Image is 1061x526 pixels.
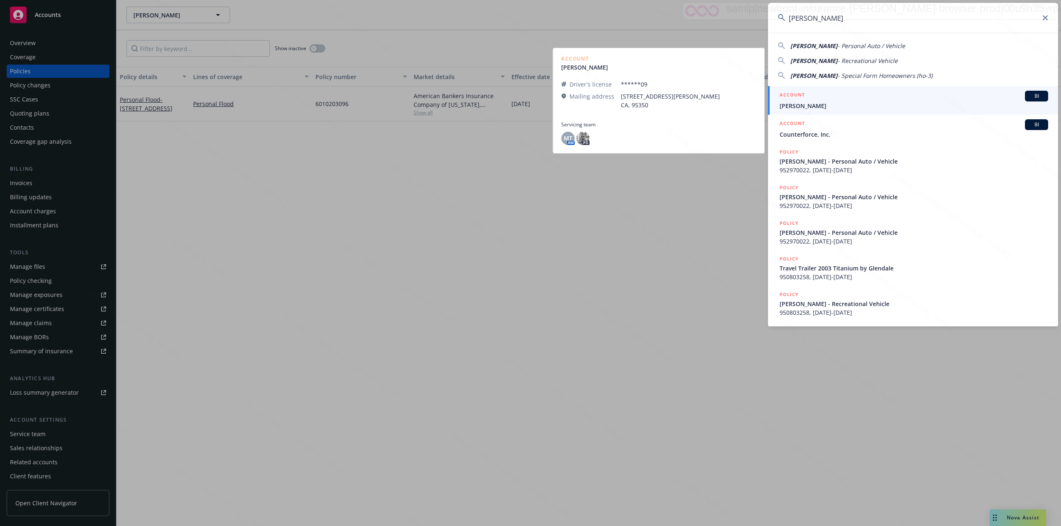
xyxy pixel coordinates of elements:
h5: POLICY [780,148,799,156]
h5: ACCOUNT [780,119,805,129]
span: - Special Form Homeowners (ho-3) [838,72,933,80]
h5: POLICY [780,255,799,263]
a: POLICY[PERSON_NAME] - Recreational Vehicle950803258, [DATE]-[DATE] [768,286,1058,321]
span: 952970022, [DATE]-[DATE] [780,237,1048,246]
span: [PERSON_NAME] [790,57,838,65]
span: BI [1028,121,1045,128]
a: ACCOUNTBICounterforce, Inc. [768,115,1058,143]
h5: POLICY [780,219,799,227]
h5: POLICY [780,290,799,299]
span: - Recreational Vehicle [838,57,898,65]
span: - Personal Auto / Vehicle [838,42,905,50]
h5: ACCOUNT [780,91,805,101]
span: [PERSON_NAME] [790,42,838,50]
span: [PERSON_NAME] [780,101,1048,110]
span: [PERSON_NAME] - Recreational Vehicle [780,299,1048,308]
span: 952970022, [DATE]-[DATE] [780,166,1048,174]
input: Search... [768,3,1058,33]
span: BI [1028,92,1045,100]
span: [PERSON_NAME] - Personal Auto / Vehicle [780,228,1048,237]
a: POLICY[PERSON_NAME] - Personal Auto / Vehicle952970022, [DATE]-[DATE] [768,179,1058,215]
a: POLICY[PERSON_NAME] - Personal Auto / Vehicle952970022, [DATE]-[DATE] [768,215,1058,250]
span: 950803258, [DATE]-[DATE] [780,308,1048,317]
a: POLICY[PERSON_NAME] - Personal Auto / Vehicle952970022, [DATE]-[DATE] [768,143,1058,179]
a: ACCOUNTBI[PERSON_NAME] [768,86,1058,115]
span: [PERSON_NAME] - Personal Auto / Vehicle [780,193,1048,201]
span: [PERSON_NAME] [790,72,838,80]
span: [PERSON_NAME] - Personal Auto / Vehicle [780,157,1048,166]
a: POLICYTravel Trailer 2003 Titanium by Glendale950803258, [DATE]-[DATE] [768,250,1058,286]
h5: POLICY [780,183,799,192]
span: Counterforce, Inc. [780,130,1048,139]
span: 952970022, [DATE]-[DATE] [780,201,1048,210]
span: 950803258, [DATE]-[DATE] [780,273,1048,281]
span: Travel Trailer 2003 Titanium by Glendale [780,264,1048,273]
